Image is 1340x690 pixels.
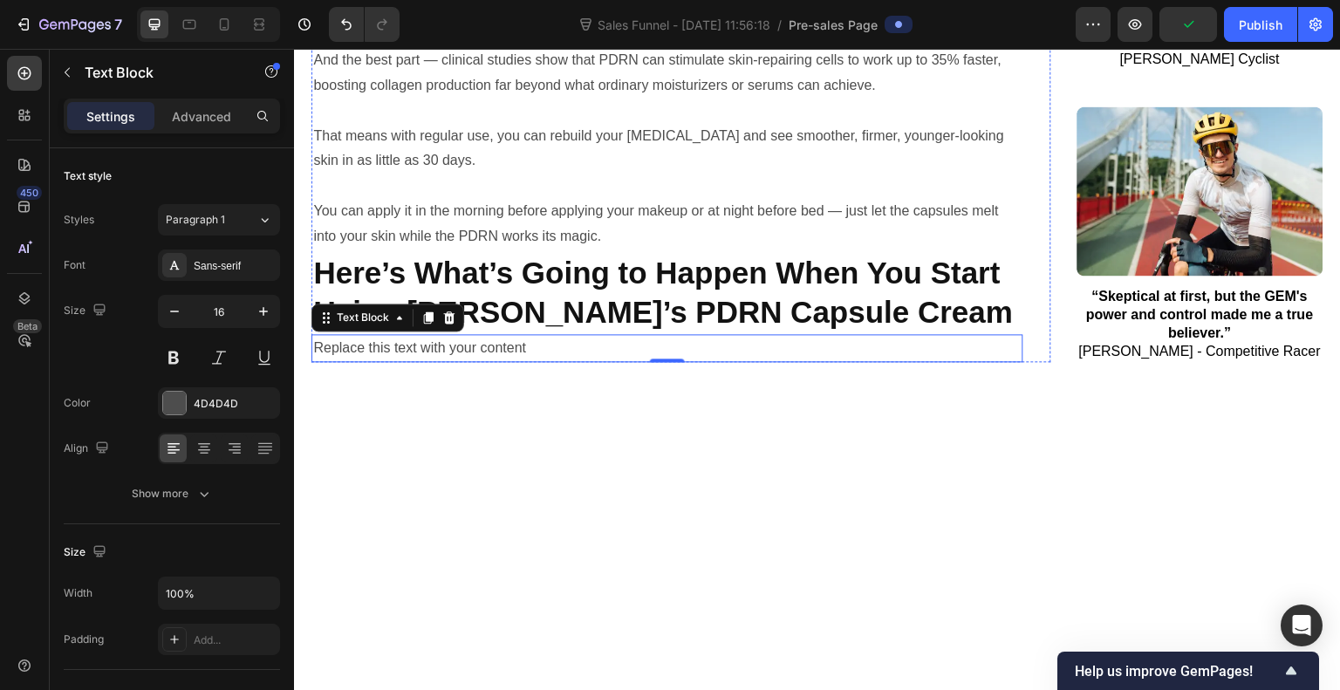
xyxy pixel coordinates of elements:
div: Text style [64,168,112,184]
div: Padding [64,632,104,647]
button: Show survey - Help us improve GemPages! [1075,660,1302,681]
button: 7 [7,7,130,42]
div: 4D4D4D [194,396,276,412]
p: [PERSON_NAME] - Competitive Racer [785,239,1029,311]
div: Size [64,541,110,564]
img: gempages_585576053401977691-54910f72-2a58-4e94-8de9-68df89cc2f79.webp [783,58,1030,227]
div: Publish [1239,16,1282,34]
p: Advanced [172,107,231,126]
p: Text Block [85,62,233,83]
div: Align [64,437,113,461]
strong: “Skeptical at first, but the GEM's power and control made me a true believer.” [793,240,1021,291]
p: Here’s What’s Going to Happen When You Start Using [PERSON_NAME]’s PDRN Capsule Cream [19,204,728,284]
div: Text Block [39,261,99,277]
div: Width [64,585,92,601]
button: Publish [1224,7,1297,42]
div: Font [64,257,85,273]
p: Settings [86,107,135,126]
div: Color [64,395,91,411]
p: 7 [114,14,122,35]
span: / [777,16,782,34]
div: 450 [17,186,42,200]
span: Paragraph 1 [166,212,225,228]
button: Show more [64,478,280,509]
div: Add... [194,632,276,648]
button: Paragraph 1 [158,204,280,236]
div: Undo/Redo [329,7,400,42]
div: Styles [64,212,94,228]
input: Auto [159,577,279,609]
div: Size [64,299,110,323]
span: Help us improve GemPages! [1075,663,1281,680]
div: Open Intercom Messenger [1281,605,1323,646]
span: Pre-sales Page [789,16,878,34]
div: Show more [132,485,213,502]
div: Sans-serif [194,258,276,274]
span: Sales Funnel - [DATE] 11:56:18 [594,16,774,34]
div: Replace this text with your content [17,285,729,314]
p: You can apply it in the morning before applying your makeup or at night before bed — just let the... [19,150,728,201]
h2: Rich Text Editor. Editing area: main [17,202,729,285]
iframe: Design area [294,49,1340,690]
p: That means with regular use, you can rebuild your [MEDICAL_DATA] and see smoother, firmer, younge... [19,75,728,126]
div: Beta [13,319,42,333]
